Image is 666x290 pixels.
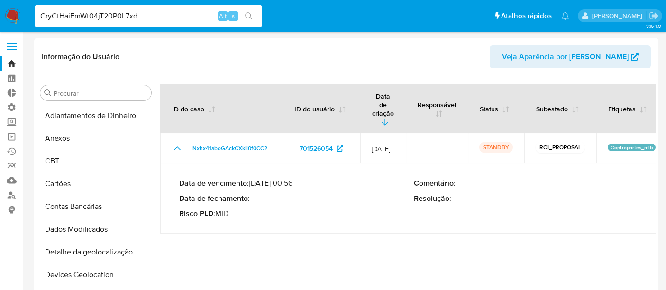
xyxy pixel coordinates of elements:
[501,11,552,21] span: Atalhos rápidos
[36,218,155,241] button: Dados Modificados
[36,263,155,286] button: Devices Geolocation
[35,10,262,22] input: Pesquise usuários ou casos...
[36,241,155,263] button: Detalhe da geolocalização
[490,45,651,68] button: Veja Aparência por [PERSON_NAME]
[36,127,155,150] button: Anexos
[219,11,227,20] span: Alt
[36,150,155,172] button: CBT
[232,11,235,20] span: s
[561,12,569,20] a: Notificações
[502,45,629,68] span: Veja Aparência por [PERSON_NAME]
[44,89,52,97] button: Procurar
[592,11,646,20] p: alexandra.macedo@mercadolivre.com
[54,89,147,98] input: Procurar
[649,11,659,21] a: Sair
[36,195,155,218] button: Contas Bancárias
[239,9,258,23] button: search-icon
[42,52,119,62] h1: Informação do Usuário
[36,104,155,127] button: Adiantamentos de Dinheiro
[36,172,155,195] button: Cartões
